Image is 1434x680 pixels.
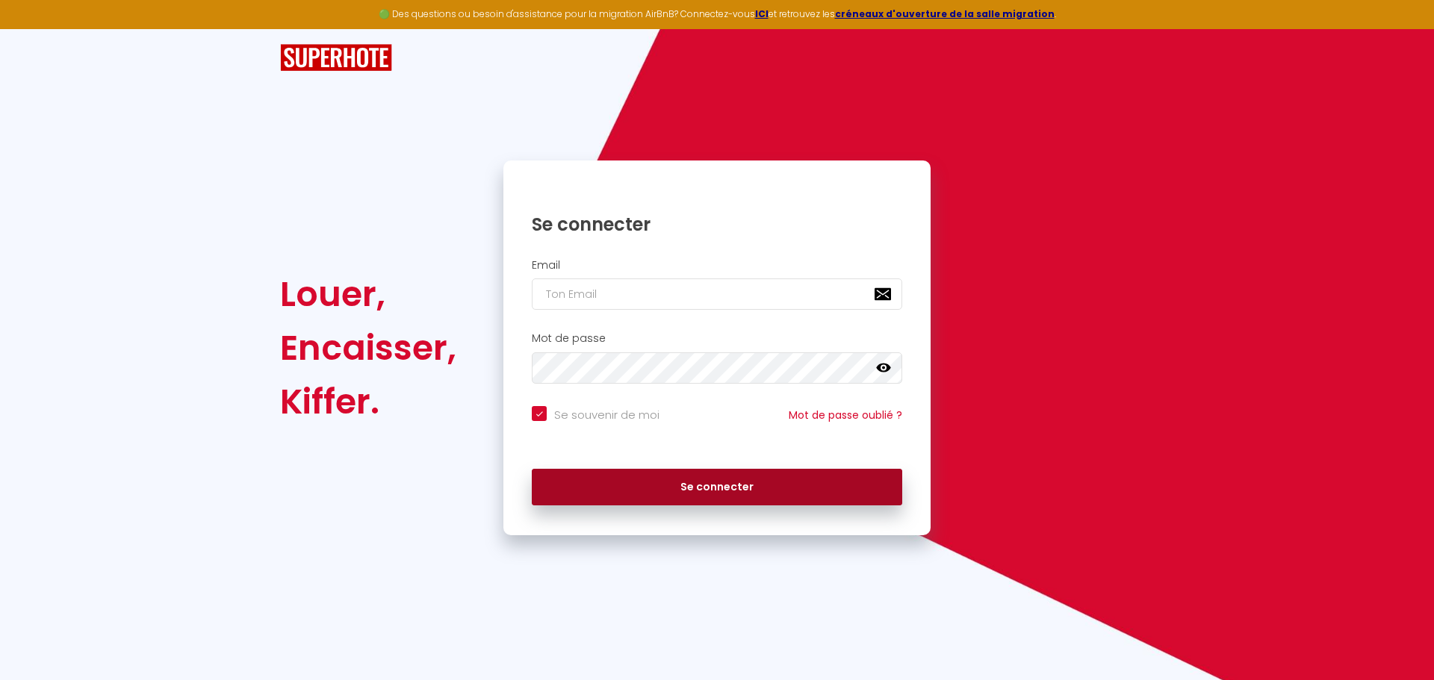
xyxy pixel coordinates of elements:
[532,259,902,272] h2: Email
[280,321,456,375] div: Encaisser,
[12,6,57,51] button: Ouvrir le widget de chat LiveChat
[280,375,456,428] div: Kiffer.
[835,7,1055,20] a: créneaux d'ouverture de la salle migration
[789,408,902,422] a: Mot de passe oublié ?
[532,213,902,236] h1: Se connecter
[755,7,769,20] a: ICI
[280,267,456,321] div: Louer,
[280,44,392,72] img: SuperHote logo
[532,278,902,310] input: Ton Email
[532,332,902,345] h2: Mot de passe
[532,469,902,506] button: Se connecter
